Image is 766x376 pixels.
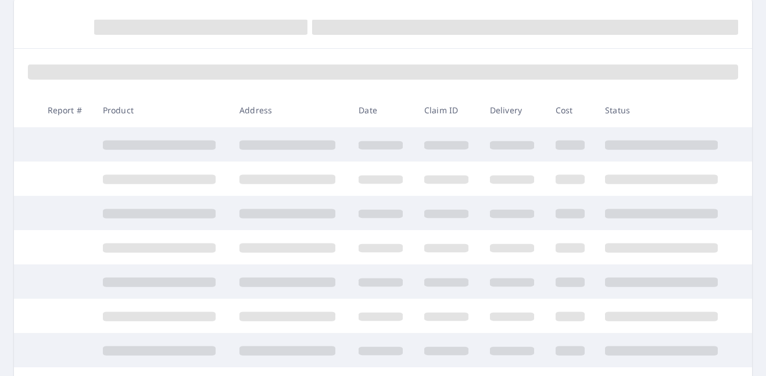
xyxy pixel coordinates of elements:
[546,93,596,127] th: Cost
[415,93,481,127] th: Claim ID
[94,93,230,127] th: Product
[230,93,349,127] th: Address
[38,93,94,127] th: Report #
[596,93,732,127] th: Status
[481,93,546,127] th: Delivery
[349,93,415,127] th: Date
